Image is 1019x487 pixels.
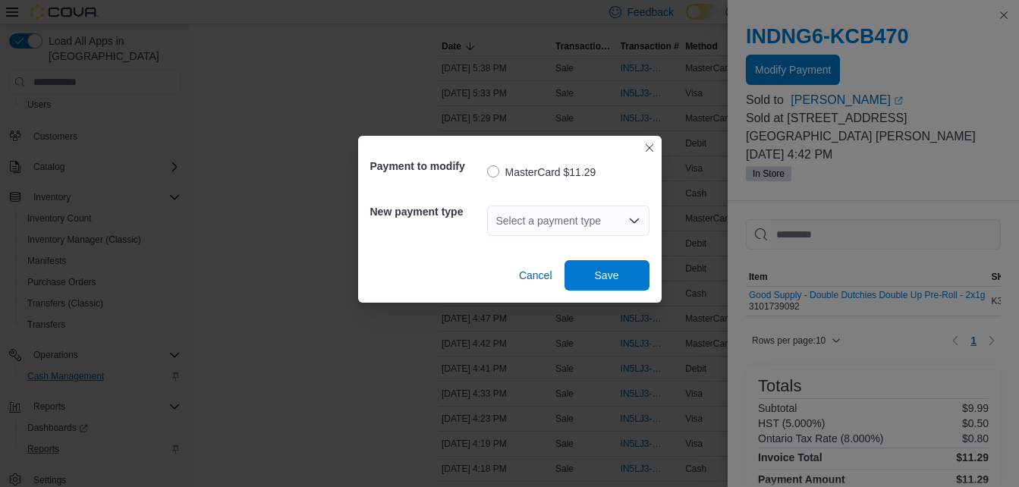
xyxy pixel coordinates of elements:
[565,260,649,291] button: Save
[628,215,640,227] button: Open list of options
[496,212,498,230] input: Accessible screen reader label
[640,139,659,157] button: Closes this modal window
[487,163,596,181] label: MasterCard $11.29
[370,151,484,181] h5: Payment to modify
[595,268,619,283] span: Save
[370,196,484,227] h5: New payment type
[513,260,558,291] button: Cancel
[519,268,552,283] span: Cancel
